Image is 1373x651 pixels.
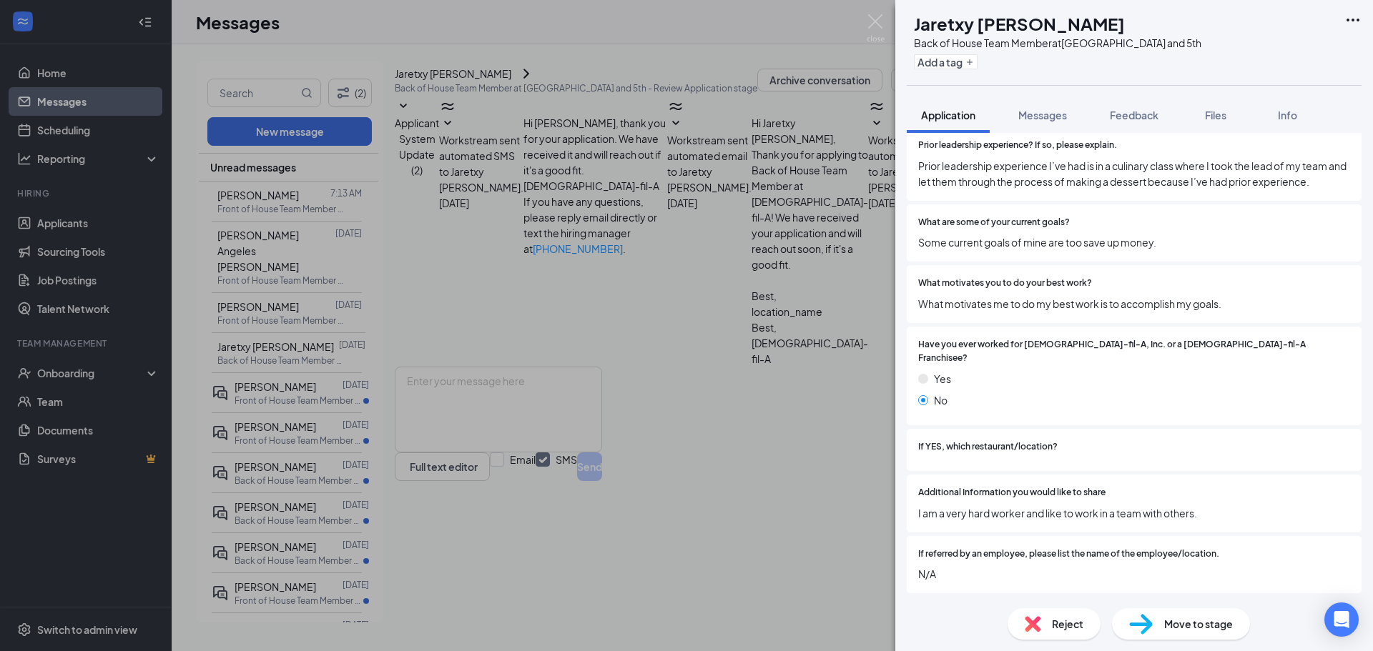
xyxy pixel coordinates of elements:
span: What are some of your current goals? [918,216,1070,229]
span: Application [921,109,975,121]
span: Reject [1052,616,1083,632]
span: Have you ever worked for [DEMOGRAPHIC_DATA]-fil-A, Inc. or a [DEMOGRAPHIC_DATA]-fil-A Franchisee? [918,338,1350,365]
span: Info [1278,109,1297,121]
span: What motivates me to do my best work is to accomplish my goals. [918,296,1350,312]
svg: Plus [965,58,974,66]
span: If referred by an employee, please list the name of the employee/location. [918,547,1219,561]
span: Yes [934,371,951,387]
span: N/A [918,566,1350,582]
span: Prior leadership experience I’ve had is in a culinary class where I took the lead of my team and ... [918,158,1350,189]
div: Back of House Team Member at [GEOGRAPHIC_DATA] and 5th [914,36,1201,50]
span: Files [1205,109,1226,121]
span: Move to stage [1164,616,1233,632]
svg: Ellipses [1344,11,1362,29]
span: Feedback [1110,109,1158,121]
div: Open Intercom Messenger [1324,602,1359,637]
span: I am a very hard worker and like to work in a team with others. [918,505,1350,521]
span: Messages [1018,109,1067,121]
span: If YES, which restaurant/location? [918,440,1058,454]
span: No [934,392,948,408]
span: Some current goals of mine are too save up money. [918,234,1350,250]
button: PlusAdd a tag [914,54,978,69]
h1: Jaretxy [PERSON_NAME] [914,11,1125,36]
span: Additional Information you would like to share [918,486,1106,500]
span: What motivates you to do your best work? [918,277,1092,290]
span: Prior leadership experience? If so, please explain. [918,139,1117,152]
